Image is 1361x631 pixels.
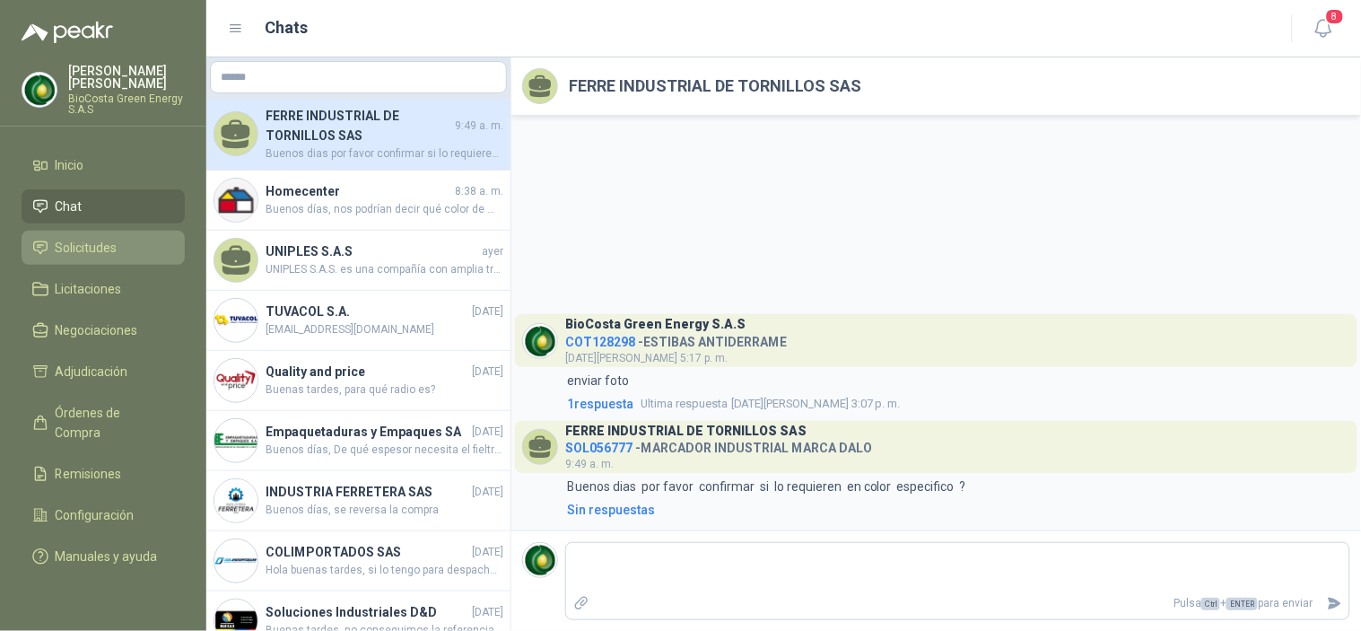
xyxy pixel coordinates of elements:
[206,171,510,231] a: Company LogoHomecenter8:38 a. m.Buenos días, nos podrían decir qué color de marcador están buscan...
[22,231,185,265] a: Solicitudes
[56,403,168,443] span: Órdenes de Compra
[266,15,309,40] h1: Chats
[472,604,503,621] span: [DATE]
[565,330,787,347] h4: - ESTIBAS ANTIDERRAME
[563,394,1350,414] a: 1respuestaUltima respuesta[DATE][PERSON_NAME] 3:07 p. m.
[472,364,503,381] span: [DATE]
[214,539,257,583] img: Company Logo
[567,394,633,414] span: 1 respuesta
[455,183,503,200] span: 8:38 a. m.
[563,500,1350,520] a: Sin respuestas
[22,22,113,43] img: Logo peakr
[266,145,503,162] span: Buenos dias por favor confirmar si lo requieren en color especifico ?
[266,602,468,622] h4: Soluciones Industriales D&D
[22,457,185,491] a: Remisiones
[266,241,478,261] h4: UNIPLES S.A.S
[56,362,128,381] span: Adjudicación
[565,441,633,455] span: SOL056777
[1320,588,1349,619] button: Enviar
[22,396,185,450] a: Órdenes de Compra
[266,381,503,399] span: Buenas tardes, para qué radio es?
[214,479,257,522] img: Company Logo
[565,352,728,364] span: [DATE][PERSON_NAME] 5:17 p. m.
[56,238,118,258] span: Solicitudes
[214,419,257,462] img: Company Logo
[565,320,746,329] h3: BioCosta Green Energy S.A.S
[455,118,503,135] span: 9:49 a. m.
[206,411,510,471] a: Company LogoEmpaquetaduras y Empaques SA[DATE]Buenos días, De qué espesor necesita el fieltro?
[56,320,138,340] span: Negociaciones
[266,562,503,579] span: Hola buenas tardes, si lo tengo para despachar por transportadora el día [PERSON_NAME][DATE], y e...
[266,502,503,519] span: Buenos días, se reversa la compra
[472,424,503,441] span: [DATE]
[472,303,503,320] span: [DATE]
[68,93,185,115] p: BioCosta Green Energy S.A.S
[266,261,503,278] span: UNIPLES S.A.S. es una compañía con amplia trayectoria en el mercado colombiano, ofrecemos solucio...
[266,482,468,502] h4: INDUSTRIA FERRETERA SAS
[22,272,185,306] a: Licitaciones
[266,422,468,442] h4: Empaquetaduras y Empaques SA
[56,547,158,566] span: Manuales y ayuda
[206,471,510,531] a: Company LogoINDUSTRIA FERRETERA SAS[DATE]Buenos días, se reversa la compra
[567,371,629,390] p: enviar foto
[22,189,185,223] a: Chat
[266,362,468,381] h4: Quality and price
[565,458,614,470] span: 9:49 a. m.
[22,355,185,389] a: Adjudicación
[56,197,83,216] span: Chat
[266,201,503,218] span: Buenos días, nos podrían decir qué color de marcador están buscando por favor.
[266,106,451,145] h4: FERRE INDUSTRIAL DE TORNILLOS SAS
[523,324,557,358] img: Company Logo
[56,464,122,484] span: Remisiones
[22,313,185,347] a: Negociaciones
[1201,598,1220,610] span: Ctrl
[22,498,185,532] a: Configuración
[641,395,728,413] span: Ultima respuesta
[482,243,503,260] span: ayer
[523,543,557,577] img: Company Logo
[22,148,185,182] a: Inicio
[206,291,510,351] a: Company LogoTUVACOL S.A.[DATE][EMAIL_ADDRESS][DOMAIN_NAME]
[567,500,655,520] div: Sin respuestas
[214,179,257,222] img: Company Logo
[566,588,597,619] label: Adjuntar archivos
[1226,598,1258,610] span: ENTER
[472,484,503,501] span: [DATE]
[214,359,257,402] img: Company Logo
[206,531,510,592] a: Company LogoCOLIMPORTADOS SAS[DATE]Hola buenas tardes, si lo tengo para despachar por transportad...
[569,74,861,99] h2: FERRE INDUSTRIAL DE TORNILLOS SAS
[472,544,503,561] span: [DATE]
[206,99,510,171] a: FERRE INDUSTRIAL DE TORNILLOS SAS9:49 a. m.Buenos dias por favor confirmar si lo requieren en col...
[266,302,468,321] h4: TUVACOL S.A.
[597,588,1321,619] p: Pulsa + para enviar
[641,395,901,413] span: [DATE][PERSON_NAME] 3:07 p. m.
[22,539,185,574] a: Manuales y ayuda
[56,279,122,299] span: Licitaciones
[266,321,503,338] span: [EMAIL_ADDRESS][DOMAIN_NAME]
[206,231,510,291] a: UNIPLES S.A.SayerUNIPLES S.A.S. es una compañía con amplia trayectoria en el mercado colombiano, ...
[565,335,635,349] span: COT128298
[266,442,503,459] span: Buenos días, De qué espesor necesita el fieltro?
[56,155,84,175] span: Inicio
[1325,8,1345,25] span: 8
[68,65,185,90] p: [PERSON_NAME] [PERSON_NAME]
[1307,13,1339,45] button: 8
[206,351,510,411] a: Company LogoQuality and price[DATE]Buenas tardes, para qué radio es?
[266,181,451,201] h4: Homecenter
[565,426,807,436] h3: FERRE INDUSTRIAL DE TORNILLOS SAS
[56,505,135,525] span: Configuración
[565,436,872,453] h4: - MARCADOR INDUSTRIAL MARCA DALO
[22,73,57,107] img: Company Logo
[567,477,966,496] p: Buenos dias por favor confirmar si lo requieren en color especifico ?
[266,542,468,562] h4: COLIMPORTADOS SAS
[214,299,257,342] img: Company Logo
